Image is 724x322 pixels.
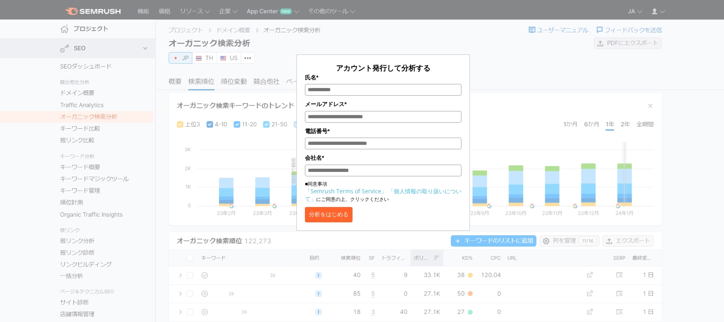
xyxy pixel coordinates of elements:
a: 「個人情報の取り扱いについて」 [305,187,461,203]
p: ■同意事項 にご同意の上、クリックください [305,180,461,203]
label: 電話番号* [305,127,461,136]
label: メールアドレス* [305,100,461,109]
span: アカウント発行して分析する [336,63,430,73]
button: 分析をはじめる [305,207,353,222]
a: 「Semrush Terms of Service」 [305,187,387,195]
